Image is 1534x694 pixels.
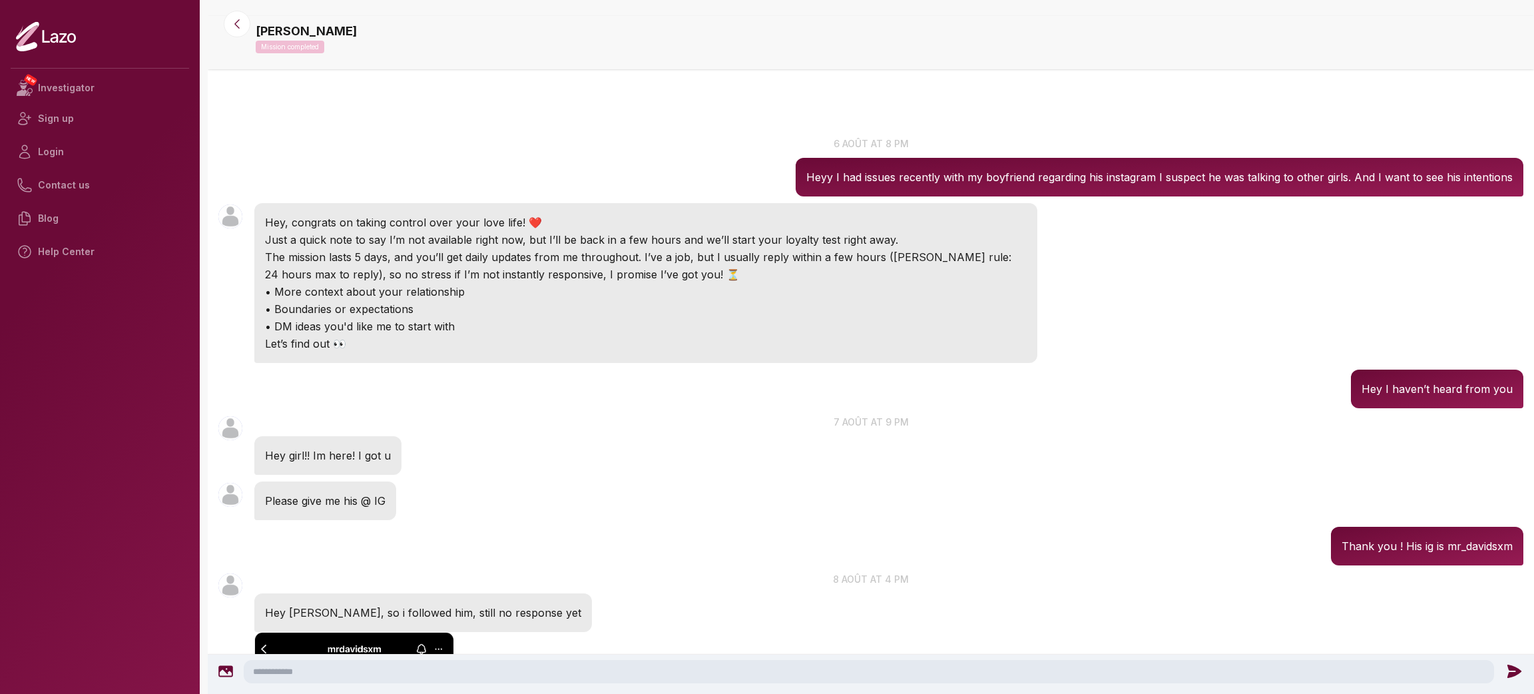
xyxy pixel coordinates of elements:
[265,231,1027,248] p: Just a quick note to say I’m not available right now, but I’ll be back in a few hours and we’ll s...
[265,283,1027,300] p: • More context about your relationship
[11,102,189,135] a: Sign up
[265,447,391,464] p: Hey girl!! Im here! I got u
[11,202,189,235] a: Blog
[11,169,189,202] a: Contact us
[265,248,1027,283] p: The mission lasts 5 days, and you’ll get daily updates from me throughout. I’ve a job, but I usua...
[218,483,242,507] img: User avatar
[1362,380,1513,398] p: Hey I haven’t heard from you
[11,235,189,268] a: Help Center
[256,22,357,41] p: [PERSON_NAME]
[256,41,324,53] p: Mission completed
[265,335,1027,352] p: Let’s find out 👀
[806,169,1513,186] p: Heyy I had issues recently with my boyfriend regarding his instagram I suspect he was talking to ...
[11,135,189,169] a: Login
[208,137,1534,151] p: 6 août at 8 pm
[265,492,385,510] p: Please give me his @ IG
[265,604,581,621] p: Hey [PERSON_NAME], so i followed him, still no response yet
[265,318,1027,335] p: • DM ideas you'd like me to start with
[208,415,1534,429] p: 7 août at 9 pm
[265,214,1027,231] p: Hey, congrats on taking control over your love life! ❤️
[1342,537,1513,555] p: Thank you ! His ig is mr_davidsxm
[208,572,1534,586] p: 8 août at 4 pm
[23,73,38,87] span: NEW
[11,74,189,102] a: NEWInvestigator
[265,300,1027,318] p: • Boundaries or expectations
[218,204,242,228] img: User avatar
